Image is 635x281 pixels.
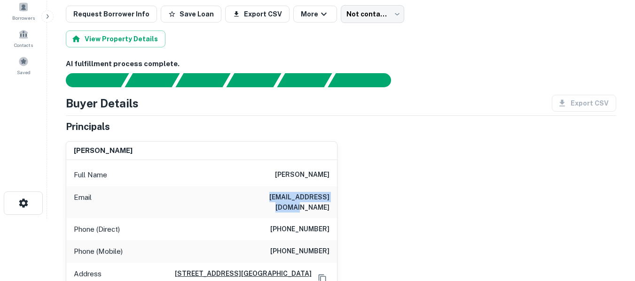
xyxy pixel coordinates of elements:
div: Sending borrower request to AI... [55,73,125,87]
h4: Buyer Details [66,95,139,112]
p: Phone (Direct) [74,224,120,235]
h6: [PHONE_NUMBER] [270,224,329,235]
div: Documents found, AI parsing details... [175,73,230,87]
span: Borrowers [12,14,35,22]
iframe: Chat Widget [588,206,635,251]
p: Phone (Mobile) [74,246,123,257]
a: Saved [3,53,44,78]
button: Export CSV [225,6,290,23]
p: Email [74,192,92,213]
h6: AI fulfillment process complete. [66,59,616,69]
div: Your request is received and processing... [125,73,180,87]
span: Saved [17,68,31,76]
p: Full Name [74,169,107,181]
div: AI fulfillment process complete. [328,73,402,87]
div: Not contacted [341,5,404,23]
button: More [293,6,337,23]
h5: Principals [66,120,110,134]
button: Save Loan [161,6,221,23]
button: Request Borrower Info [66,6,157,23]
div: Principals found, AI now looking for contact information... [226,73,281,87]
h6: [EMAIL_ADDRESS][DOMAIN_NAME] [217,192,329,213]
div: Principals found, still searching for contact information. This may take time... [277,73,332,87]
h6: [PHONE_NUMBER] [270,246,329,257]
span: Contacts [14,41,33,49]
h6: [PERSON_NAME] [74,145,133,156]
a: Contacts [3,25,44,51]
h6: [PERSON_NAME] [275,169,329,181]
button: View Property Details [66,30,165,47]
